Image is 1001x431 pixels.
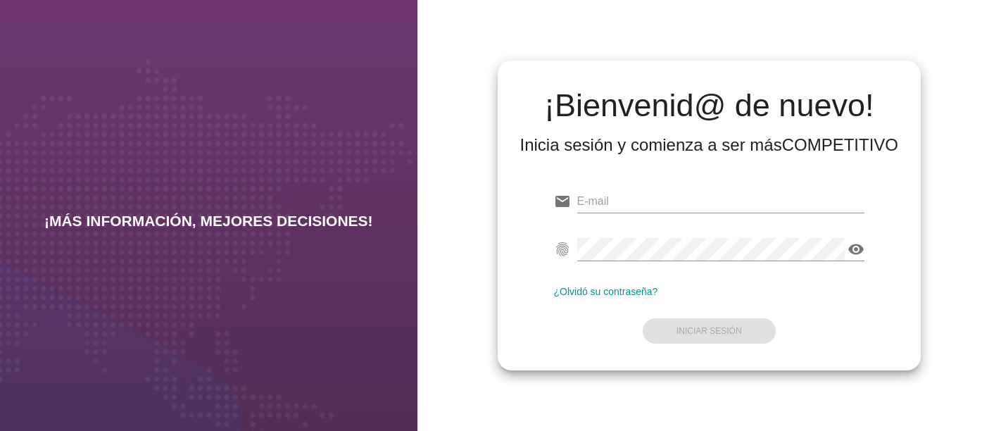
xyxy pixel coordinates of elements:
[782,135,898,154] strong: COMPETITIVO
[554,241,571,258] i: fingerprint
[44,213,373,230] h2: ¡MÁS INFORMACIÓN, MEJORES DECISIONES!
[554,286,658,297] a: ¿Olvidó su contraseña?
[520,134,899,156] div: Inicia sesión y comienza a ser más
[554,193,571,210] i: email
[577,190,865,213] input: E-mail
[520,89,899,123] h2: ¡Bienvenid@ de nuevo!
[848,241,864,258] i: visibility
